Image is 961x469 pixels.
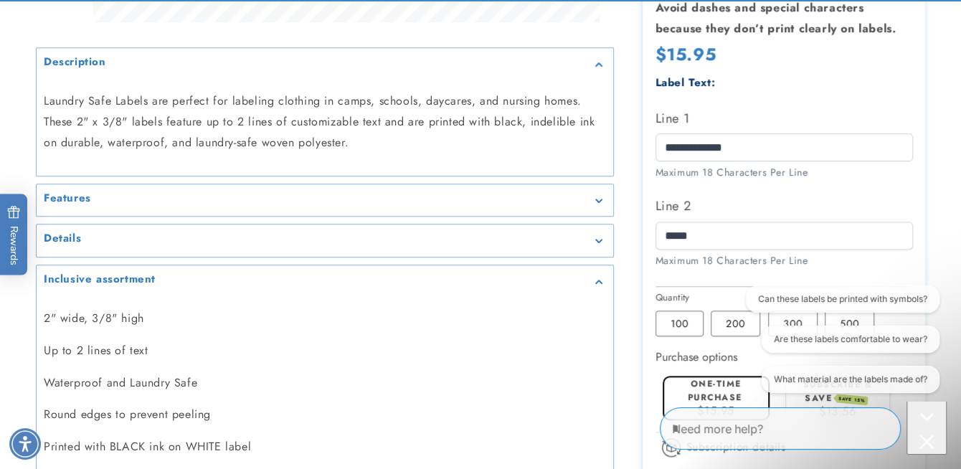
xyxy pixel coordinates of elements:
[44,91,606,153] p: Laundry Safe Labels are perfect for labeling clothing in camps, schools, daycares, and nursing ho...
[44,341,606,361] p: Up to 2 lines of text
[44,55,106,70] h2: Description
[655,42,716,67] span: $15.95
[44,273,156,287] h2: Inclusive assortment
[655,165,913,180] div: Maximum 18 Characters Per Line
[660,402,947,455] iframe: Gorgias Floating Chat
[37,48,613,80] summary: Description
[655,349,737,365] label: Purchase options
[44,437,606,458] p: Printed with BLACK ink on WHITE label
[44,308,606,329] p: 2" wide, 3/8" high
[37,265,613,298] summary: Inclusive assortment
[44,191,91,206] h2: Features
[655,107,913,130] label: Line 1
[9,428,41,460] div: Accessibility Menu
[655,75,716,90] label: Label Text:
[655,311,704,336] label: 100
[7,206,21,265] span: Rewards
[655,194,913,217] label: Line 2
[37,184,613,217] summary: Features
[726,285,947,404] iframe: Gorgias live chat conversation starters
[44,373,606,394] p: Waterproof and Laundry Safe
[655,290,691,305] legend: Quantity
[711,311,760,336] label: 200
[688,377,742,404] label: One-time purchase
[44,404,606,425] p: Round edges to prevent peeling
[37,224,613,257] summary: Details
[655,253,913,268] div: Maximum 18 Characters Per Line
[44,232,81,246] h2: Details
